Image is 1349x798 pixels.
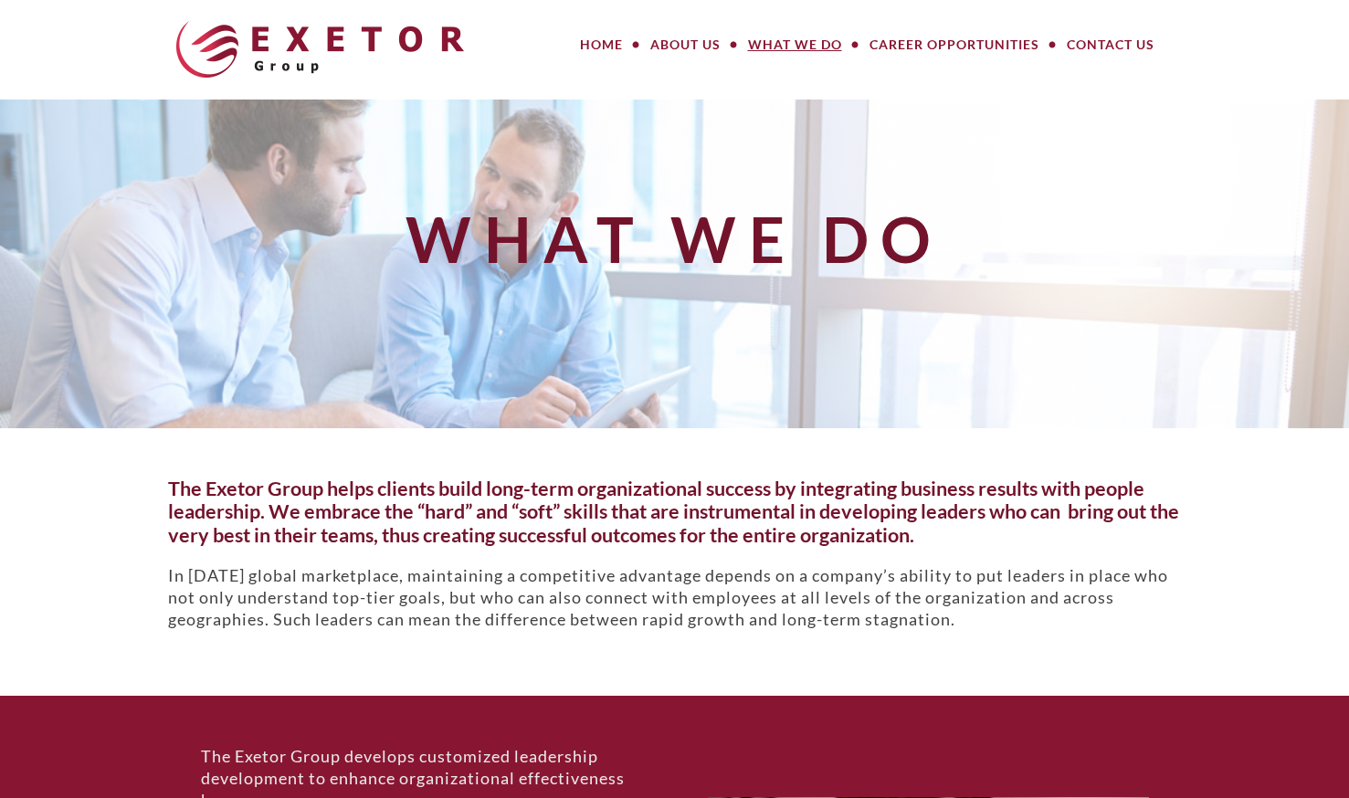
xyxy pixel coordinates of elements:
a: Career Opportunities [856,26,1053,63]
img: The Exetor Group [176,21,464,78]
h1: What We Do [157,205,1193,273]
a: Home [566,26,637,63]
a: Contact Us [1053,26,1168,63]
h5: The Exetor Group helps clients build long-term organizational success by integrating business res... [168,478,1182,549]
a: What We Do [734,26,856,63]
a: About Us [637,26,734,63]
p: In [DATE] global marketplace, maintaining a competitive advantage depends on a company’s ability ... [168,564,1182,630]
